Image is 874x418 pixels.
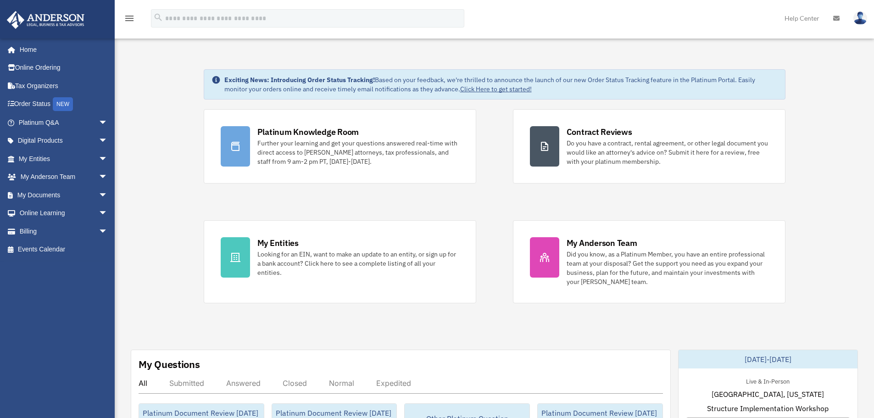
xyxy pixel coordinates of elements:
[99,150,117,168] span: arrow_drop_down
[283,379,307,388] div: Closed
[6,77,122,95] a: Tax Organizers
[257,139,459,166] div: Further your learning and get your questions answered real-time with direct access to [PERSON_NAM...
[707,403,829,414] span: Structure Implementation Workshop
[329,379,354,388] div: Normal
[204,220,476,303] a: My Entities Looking for an EIN, want to make an update to an entity, or sign up for a bank accoun...
[567,126,632,138] div: Contract Reviews
[567,237,637,249] div: My Anderson Team
[99,168,117,187] span: arrow_drop_down
[6,168,122,186] a: My Anderson Teamarrow_drop_down
[6,186,122,204] a: My Documentsarrow_drop_down
[712,389,824,400] span: [GEOGRAPHIC_DATA], [US_STATE]
[6,113,122,132] a: Platinum Q&Aarrow_drop_down
[99,113,117,132] span: arrow_drop_down
[257,250,459,277] div: Looking for an EIN, want to make an update to an entity, or sign up for a bank account? Click her...
[567,250,768,286] div: Did you know, as a Platinum Member, you have an entire professional team at your disposal? Get th...
[204,109,476,184] a: Platinum Knowledge Room Further your learning and get your questions answered real-time with dire...
[679,350,857,368] div: [DATE]-[DATE]
[99,204,117,223] span: arrow_drop_down
[153,12,163,22] i: search
[99,186,117,205] span: arrow_drop_down
[6,222,122,240] a: Billingarrow_drop_down
[124,13,135,24] i: menu
[6,204,122,223] a: Online Learningarrow_drop_down
[4,11,87,29] img: Anderson Advisors Platinum Portal
[224,76,375,84] strong: Exciting News: Introducing Order Status Tracking!
[139,379,147,388] div: All
[513,220,785,303] a: My Anderson Team Did you know, as a Platinum Member, you have an entire professional team at your...
[257,237,299,249] div: My Entities
[257,126,359,138] div: Platinum Knowledge Room
[53,97,73,111] div: NEW
[376,379,411,388] div: Expedited
[460,85,532,93] a: Click Here to get started!
[99,132,117,150] span: arrow_drop_down
[226,379,261,388] div: Answered
[6,240,122,259] a: Events Calendar
[6,132,122,150] a: Digital Productsarrow_drop_down
[6,95,122,114] a: Order StatusNEW
[513,109,785,184] a: Contract Reviews Do you have a contract, rental agreement, or other legal document you would like...
[99,222,117,241] span: arrow_drop_down
[6,59,122,77] a: Online Ordering
[224,75,778,94] div: Based on your feedback, we're thrilled to announce the launch of our new Order Status Tracking fe...
[567,139,768,166] div: Do you have a contract, rental agreement, or other legal document you would like an attorney's ad...
[169,379,204,388] div: Submitted
[6,150,122,168] a: My Entitiesarrow_drop_down
[6,40,117,59] a: Home
[853,11,867,25] img: User Pic
[739,376,797,385] div: Live & In-Person
[139,357,200,371] div: My Questions
[124,16,135,24] a: menu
